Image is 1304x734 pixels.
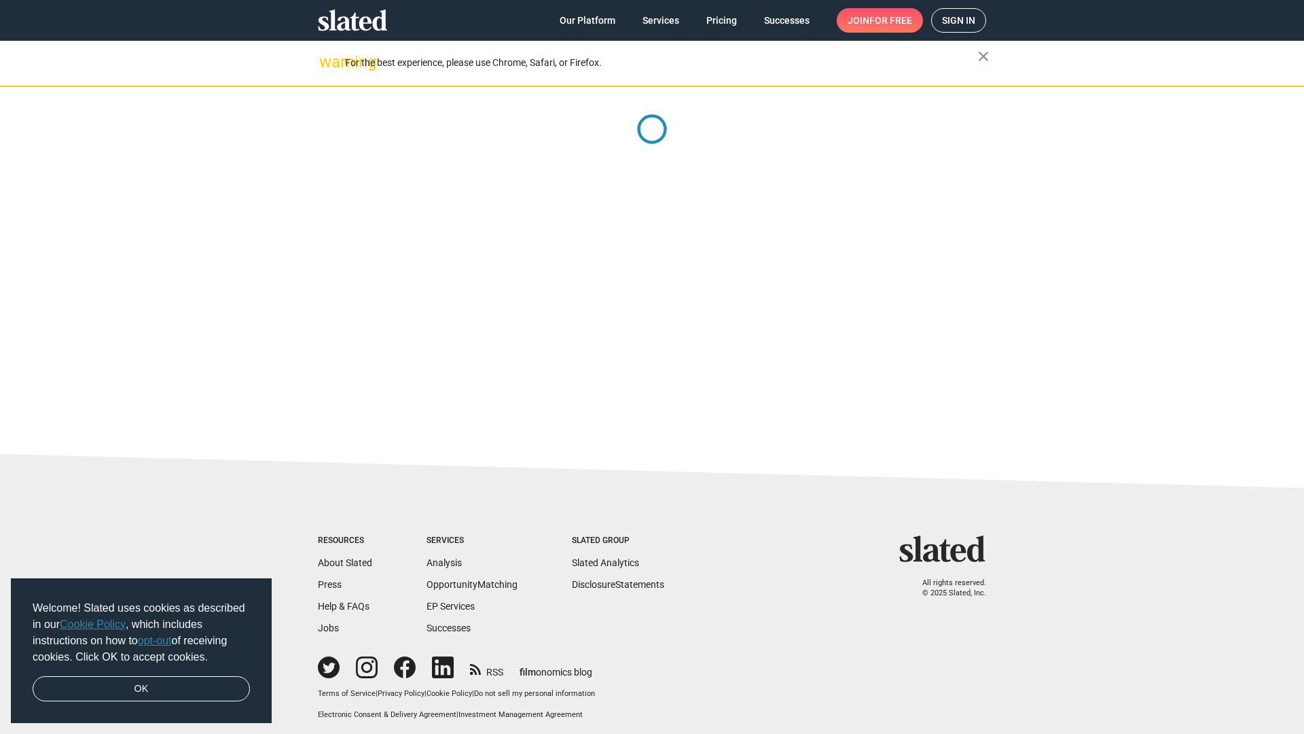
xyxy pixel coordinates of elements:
[60,618,126,630] a: Cookie Policy
[560,8,615,33] span: Our Platform
[319,54,336,70] mat-icon: warning
[376,689,378,698] span: |
[931,8,986,33] a: Sign in
[427,557,462,568] a: Analysis
[33,600,250,665] span: Welcome! Slated uses cookies as described in our , which includes instructions on how to of recei...
[572,536,664,546] div: Slated Group
[318,557,372,568] a: About Slated
[632,8,690,33] a: Services
[318,710,456,719] a: Electronic Consent & Delivery Agreement
[572,579,664,590] a: DisclosureStatements
[458,710,583,719] a: Investment Management Agreement
[427,536,518,546] div: Services
[753,8,820,33] a: Successes
[424,689,427,698] span: |
[706,8,737,33] span: Pricing
[642,8,679,33] span: Services
[318,579,342,590] a: Press
[695,8,748,33] a: Pricing
[318,536,372,546] div: Resources
[318,623,339,633] a: Jobs
[869,8,912,33] span: for free
[520,667,536,678] span: film
[378,689,424,698] a: Privacy Policy
[472,689,474,698] span: |
[764,8,810,33] span: Successes
[427,601,475,612] a: EP Services
[427,579,518,590] a: OpportunityMatching
[520,655,592,679] a: filmonomics blog
[345,54,978,72] div: For the best experience, please use Chrome, Safari, or Firefox.
[470,658,503,679] a: RSS
[427,689,472,698] a: Cookie Policy
[474,689,595,699] button: Do not sell my personal information
[975,48,992,65] mat-icon: close
[572,557,639,568] a: Slated Analytics
[837,8,923,33] a: Joinfor free
[318,601,369,612] a: Help & FAQs
[427,623,471,633] a: Successes
[11,578,272,724] div: cookieconsent
[942,9,975,32] span: Sign in
[456,710,458,719] span: |
[908,578,986,598] p: All rights reserved. © 2025 Slated, Inc.
[549,8,626,33] a: Our Platform
[318,689,376,698] a: Terms of Service
[848,8,912,33] span: Join
[138,635,172,646] a: opt-out
[33,676,250,702] a: dismiss cookie message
